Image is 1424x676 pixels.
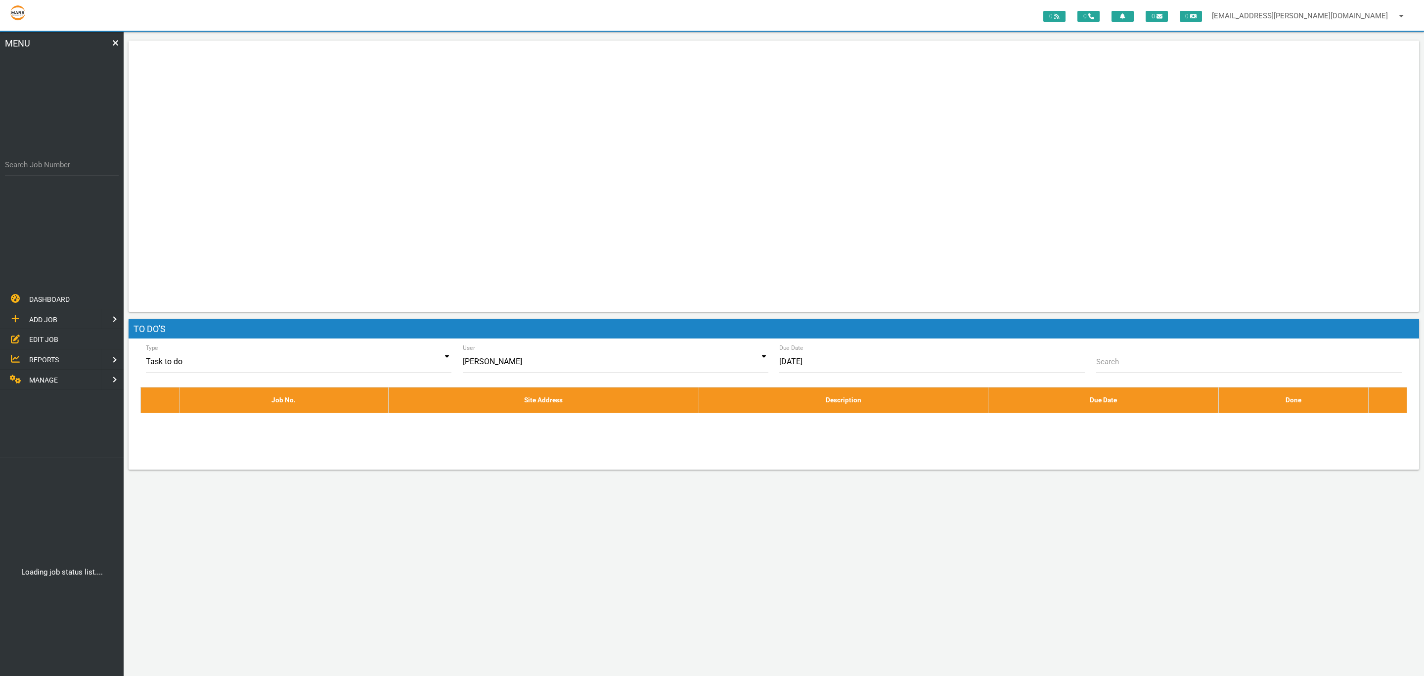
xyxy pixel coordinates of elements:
label: Due Date [779,343,803,352]
label: Search Job Number [5,159,119,171]
th: Done [1218,387,1368,413]
center: Loading job status list.... [3,567,121,578]
span: 0 [1077,11,1100,22]
th: Description [699,387,988,413]
span: 0 [1180,11,1202,22]
span: MENU [5,37,30,148]
span: MANAGE [29,376,58,384]
span: 0 [1043,11,1066,22]
span: EDIT JOB [29,336,58,343]
th: Job No. [179,387,388,413]
span: ADD JOB [29,316,57,324]
th: Due Date [988,387,1219,413]
label: User [463,343,475,352]
span: DASHBOARD [29,295,70,303]
span: REPORTS [29,356,59,364]
label: Type [146,343,158,352]
h1: To Do's [129,319,1419,339]
span: 0 [1146,11,1168,22]
th: Site Address [388,387,699,413]
img: s3file [10,5,26,21]
label: Search [1096,356,1119,368]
